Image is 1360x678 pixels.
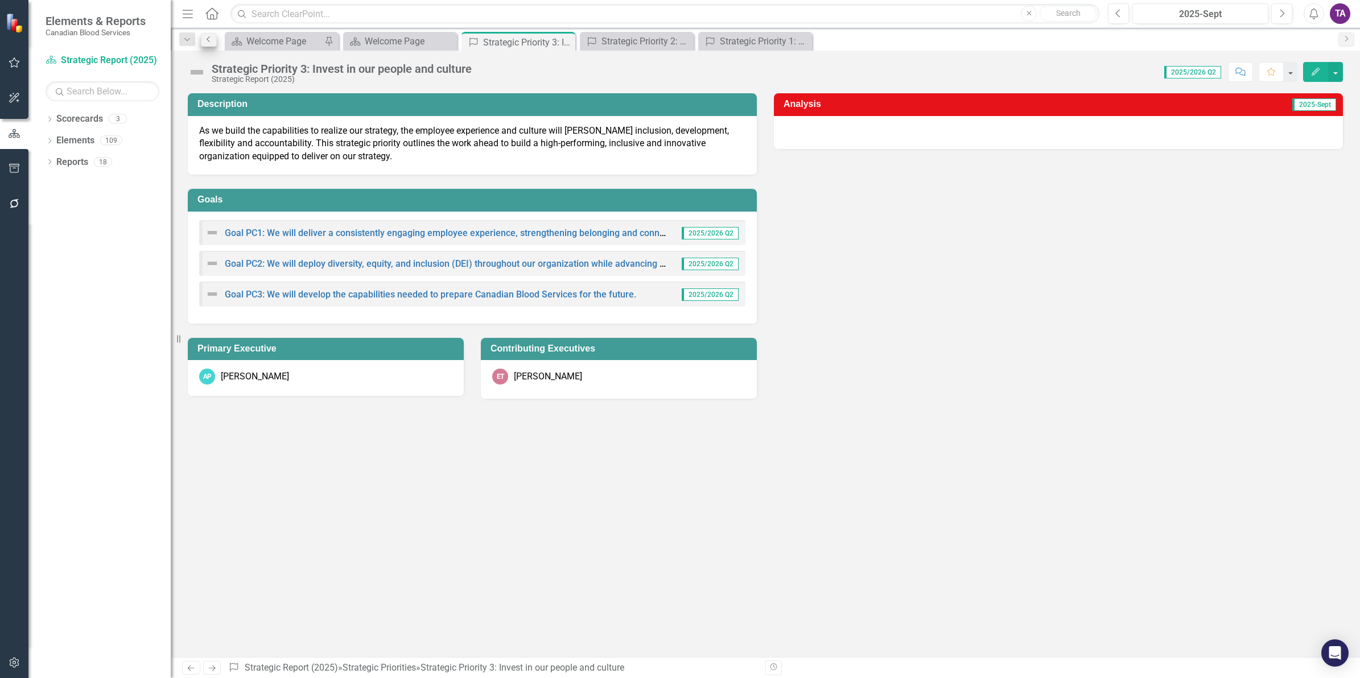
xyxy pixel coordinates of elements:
[421,662,624,673] div: Strategic Priority 3: Invest in our people and culture
[197,195,751,205] h3: Goals
[720,34,809,48] div: Strategic Priority 1: Match products and services to patient and health system needs
[1292,98,1336,111] span: 2025-Sept
[682,227,739,239] span: 2025/2026 Q2
[188,63,206,81] img: Not Defined
[197,99,751,109] h3: Description
[212,75,472,84] div: Strategic Report (2025)
[1321,639,1349,667] div: Open Intercom Messenger
[199,369,215,385] div: AP
[245,662,338,673] a: Strategic Report (2025)
[46,28,146,37] small: Canadian Blood Services
[205,226,219,239] img: Not Defined
[492,369,508,385] div: ET
[109,114,127,124] div: 3
[6,13,26,33] img: ClearPoint Strategy
[56,113,103,126] a: Scorecards
[246,34,322,48] div: Welcome Page
[228,34,322,48] a: Welcome Page
[365,34,454,48] div: Welcome Page
[346,34,454,48] a: Welcome Page
[94,157,112,167] div: 18
[1040,6,1097,22] button: Search
[1132,3,1268,24] button: 2025-Sept
[221,370,289,383] div: [PERSON_NAME]
[46,81,159,101] input: Search Below...
[46,54,159,67] a: Strategic Report (2025)
[205,257,219,270] img: Not Defined
[46,14,146,28] span: Elements & Reports
[199,125,745,164] p: As we build the capabilities to realize our strategy, the employee experience and culture will [P...
[212,63,472,75] div: Strategic Priority 3: Invest in our people and culture
[601,34,691,48] div: Strategic Priority 2: Collections and Donor growth and transformation
[784,99,1035,109] h3: Analysis
[225,258,841,269] a: Goal PC2: We will deploy diversity, equity, and inclusion (DEI) throughout our organization while...
[225,289,636,300] a: Goal PC3: We will develop the capabilities needed to prepare Canadian Blood Services for the future.
[682,288,739,301] span: 2025/2026 Q2
[1056,9,1081,18] span: Search
[228,662,757,675] div: » »
[56,156,88,169] a: Reports
[682,258,739,270] span: 2025/2026 Q2
[514,370,582,383] div: [PERSON_NAME]
[100,136,122,146] div: 109
[1164,66,1221,78] span: 2025/2026 Q2
[230,4,1099,24] input: Search ClearPoint...
[583,34,691,48] a: Strategic Priority 2: Collections and Donor growth and transformation
[205,287,219,301] img: Not Defined
[1330,3,1350,24] button: TA
[197,344,458,354] h3: Primary Executive
[225,228,780,238] a: Goal PC1: We will deliver a consistently engaging employee experience, strengthening belonging an...
[491,344,751,354] h3: Contributing Executives
[343,662,416,673] a: Strategic Priorities
[701,34,809,48] a: Strategic Priority 1: Match products and services to patient and health system needs
[1136,7,1264,21] div: 2025-Sept
[56,134,94,147] a: Elements
[483,35,572,49] div: Strategic Priority 3: Invest in our people and culture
